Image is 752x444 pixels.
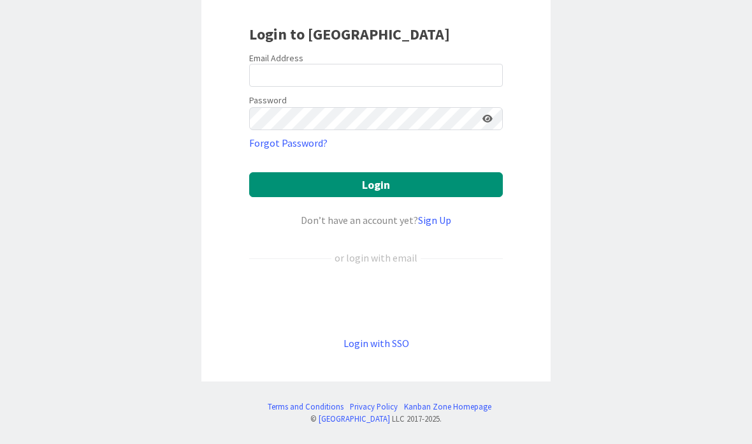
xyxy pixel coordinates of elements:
b: Login to [GEOGRAPHIC_DATA] [249,24,450,44]
a: Privacy Policy [350,401,398,413]
button: Login [249,172,503,197]
a: Forgot Password? [249,135,328,151]
a: Sign Up [418,214,451,226]
a: Login with SSO [343,337,409,350]
a: Kanban Zone Homepage [404,401,491,413]
label: Email Address [249,52,303,64]
div: or login with email [331,250,421,265]
a: Terms and Conditions [268,401,343,413]
div: Don’t have an account yet? [249,212,503,228]
iframe: Sign in with Google Button [243,286,509,314]
a: [GEOGRAPHIC_DATA] [319,413,390,424]
div: © LLC 2017- 2025 . [261,413,491,425]
div: Sign in with Google. Opens in new tab [249,286,503,314]
label: Password [249,94,287,107]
